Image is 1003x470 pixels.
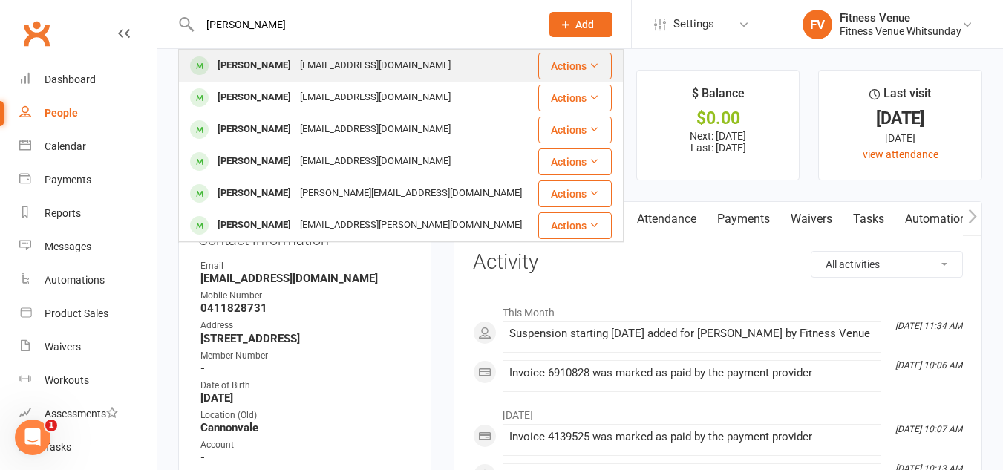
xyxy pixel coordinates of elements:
a: Automations [895,202,983,236]
div: Member Number [200,349,411,363]
a: Waivers [780,202,843,236]
div: Automations [45,274,105,286]
div: [EMAIL_ADDRESS][DOMAIN_NAME] [295,87,455,108]
input: Search... [195,14,530,35]
div: FV [803,10,832,39]
div: [DATE] [832,130,968,146]
div: Email [200,259,411,273]
button: Actions [538,212,612,239]
div: Suspension starting [DATE] added for [PERSON_NAME] by Fitness Venue [509,327,875,340]
div: Dashboard [45,74,96,85]
div: [EMAIL_ADDRESS][DOMAIN_NAME] [295,55,455,76]
a: Messages [19,230,157,264]
h3: Contact information [198,226,411,248]
a: Clubworx [18,15,55,52]
strong: [DATE] [200,391,411,405]
li: [DATE] [473,399,963,423]
a: Workouts [19,364,157,397]
p: Next: [DATE] Last: [DATE] [650,130,786,154]
a: Payments [707,202,780,236]
div: [PERSON_NAME] [213,119,295,140]
button: Actions [538,85,612,111]
a: People [19,97,157,130]
div: Invoice 6910828 was marked as paid by the payment provider [509,367,875,379]
div: Account [200,438,411,452]
div: Last visit [869,84,931,111]
div: [PERSON_NAME] [213,151,295,172]
div: Workouts [45,374,89,386]
strong: - [200,362,411,375]
a: view attendance [863,148,938,160]
div: [EMAIL_ADDRESS][DOMAIN_NAME] [295,151,455,172]
li: This Month [473,297,963,321]
strong: [STREET_ADDRESS] [200,332,411,345]
a: Attendance [627,202,707,236]
div: People [45,107,78,119]
div: Mobile Number [200,289,411,303]
div: Reports [45,207,81,219]
i: [DATE] 11:34 AM [895,321,962,331]
div: $ Balance [692,84,745,111]
div: [PERSON_NAME][EMAIL_ADDRESS][DOMAIN_NAME] [295,183,526,204]
i: [DATE] 10:06 AM [895,360,962,371]
div: [PERSON_NAME] [213,215,295,236]
div: [PERSON_NAME] [213,55,295,76]
a: Tasks [19,431,157,464]
a: Automations [19,264,157,297]
div: [EMAIL_ADDRESS][DOMAIN_NAME] [295,119,455,140]
h3: Activity [473,251,963,274]
div: Payments [45,174,91,186]
div: [DATE] [832,111,968,126]
strong: Cannonvale [200,421,411,434]
div: [EMAIL_ADDRESS][PERSON_NAME][DOMAIN_NAME] [295,215,526,236]
div: Messages [45,241,91,252]
div: Product Sales [45,307,108,319]
button: Add [549,12,612,37]
div: Tasks [45,441,71,453]
a: Calendar [19,130,157,163]
div: [PERSON_NAME] [213,87,295,108]
button: Actions [538,148,612,175]
strong: 0411828731 [200,301,411,315]
div: $0.00 [650,111,786,126]
div: Address [200,319,411,333]
div: Location (Old) [200,408,411,422]
span: 1 [45,420,57,431]
iframe: Intercom live chat [15,420,50,455]
a: Reports [19,197,157,230]
a: Dashboard [19,63,157,97]
button: Actions [538,180,612,207]
div: Assessments [45,408,118,420]
span: Add [575,19,594,30]
button: Actions [538,117,612,143]
div: Calendar [45,140,86,152]
div: Fitness Venue [840,11,961,25]
a: Tasks [843,202,895,236]
div: [PERSON_NAME] [213,183,295,204]
div: Invoice 4139525 was marked as paid by the payment provider [509,431,875,443]
a: Waivers [19,330,157,364]
div: Date of Birth [200,379,411,393]
button: Actions [538,53,612,79]
a: Assessments [19,397,157,431]
a: Product Sales [19,297,157,330]
strong: - [200,451,411,464]
div: Waivers [45,341,81,353]
span: Settings [673,7,714,41]
strong: [EMAIL_ADDRESS][DOMAIN_NAME] [200,272,411,285]
div: Fitness Venue Whitsunday [840,25,961,38]
i: [DATE] 10:07 AM [895,424,962,434]
a: Payments [19,163,157,197]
